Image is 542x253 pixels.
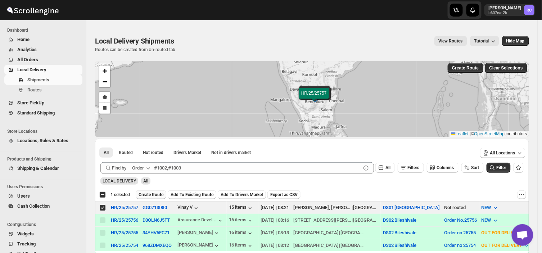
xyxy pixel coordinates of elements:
[309,94,320,102] img: Marker
[480,148,525,158] button: All Locations
[177,217,217,222] div: Assurance Devel...
[310,94,321,102] img: Marker
[111,205,138,210] button: HR/25/25757
[489,5,521,11] p: [PERSON_NAME]
[4,136,82,146] button: Locations, Rules & Rates
[4,239,82,249] button: Tracking
[477,227,535,239] button: OUT FOR DELIVERY
[427,163,459,173] button: Columns
[17,203,50,209] span: Cash Collection
[310,92,320,100] img: Marker
[383,205,440,210] button: DS01 [GEOGRAPHIC_DATA]
[267,190,301,199] button: Export as CSV
[104,150,109,155] span: All
[506,38,525,44] span: Hide Map
[470,36,499,46] button: Tutorial
[112,164,126,172] span: Find by
[169,148,205,158] button: Claimable
[439,38,463,44] span: View Routes
[4,35,82,45] button: Home
[139,148,168,158] button: Unrouted
[143,179,148,184] span: All
[17,37,30,42] span: Home
[398,163,424,173] button: Filters
[261,229,289,236] div: [DATE] | 08:13
[17,47,37,52] span: Analytics
[527,8,532,13] text: RC
[444,243,476,248] button: Order no 25754
[143,217,170,223] button: D0OLN6J5FT
[4,163,82,173] button: Shipping & Calendar
[128,162,156,174] button: Order
[27,77,49,82] span: Shipments
[103,179,136,184] span: LOCAL DELIVERY
[111,230,138,235] button: HR/25/25755
[7,27,83,33] span: Dashboard
[111,243,138,248] button: HR/25/25754
[353,217,379,224] div: [GEOGRAPHIC_DATA]
[143,150,163,155] span: Not routed
[310,93,321,101] img: Marker
[143,205,167,210] button: GG0713I8I0
[132,164,144,172] div: Order
[143,243,172,248] button: 968ZDMXEQO
[485,63,527,73] button: Clear Selections
[103,77,107,86] span: −
[482,205,491,210] span: NEW
[211,150,251,155] span: Not in drivers market
[207,148,255,158] button: Un-claimable
[4,229,82,239] button: Widgets
[309,94,320,101] img: Marker
[27,87,42,92] span: Routes
[497,165,506,170] span: Filter
[474,131,505,136] a: OpenStreetMap
[99,148,113,158] button: All
[340,229,366,236] div: [GEOGRAPHIC_DATA]
[218,190,266,199] button: Add To Drivers Market
[17,241,36,247] span: Tracking
[502,36,529,46] button: Map action label
[6,1,60,19] img: ScrollEngine
[451,131,469,136] a: Leaflet
[229,217,254,224] button: 16 items
[110,192,130,198] span: 1 selected
[143,230,170,235] button: 34YHV6FC71
[383,217,417,223] button: DS02 Bileshivale
[482,230,523,235] span: OUT FOR DELIVERY
[154,162,361,174] input: #1002,#1003
[487,163,511,173] button: Filter
[490,150,515,156] span: All Locations
[229,204,254,212] button: 15 items
[114,148,137,158] button: Routed
[173,150,201,155] span: Drivers Market
[17,138,68,143] span: Locations, Rules & Rates
[437,165,454,170] span: Columns
[99,65,110,76] a: Zoom in
[482,217,491,223] span: NEW
[95,37,174,45] span: Local Delivery Shipments
[470,131,471,136] span: |
[17,110,55,116] span: Standard Shipping
[448,63,483,73] button: Create Route
[408,165,420,170] span: Filters
[484,4,535,16] button: User menu
[7,156,83,162] span: Products and Shipping
[17,100,44,105] span: Store PickUp
[340,242,366,249] div: [GEOGRAPHIC_DATA]
[518,190,526,199] button: More actions
[229,242,254,249] button: 16 items
[119,150,133,155] span: Routed
[229,230,254,237] button: 16 items
[309,93,320,101] img: Marker
[383,230,417,235] button: DS02 Bileshivale
[489,11,521,15] p: b607ea-2b
[489,65,523,71] span: Clear Selections
[95,47,177,53] p: Routes can be created from Un-routed tab
[293,217,352,224] div: [STREET_ADDRESS][PERSON_NAME]
[111,217,138,223] button: HR/25/25756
